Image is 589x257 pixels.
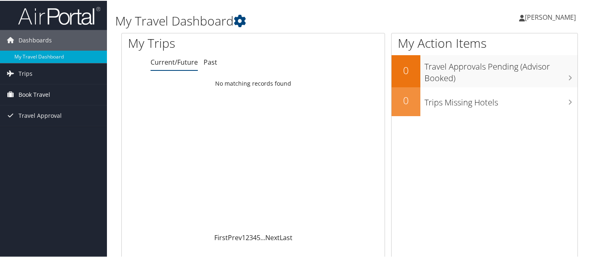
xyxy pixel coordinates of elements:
[260,232,265,241] span: …
[19,63,32,83] span: Trips
[392,93,420,107] h2: 0
[525,12,576,21] span: [PERSON_NAME]
[392,63,420,77] h2: 0
[18,5,100,25] img: airportal-logo.png
[228,232,242,241] a: Prev
[204,57,217,66] a: Past
[257,232,260,241] a: 5
[265,232,280,241] a: Next
[392,34,577,51] h1: My Action Items
[19,105,62,125] span: Travel Approval
[151,57,198,66] a: Current/Future
[392,86,577,115] a: 0Trips Missing Hotels
[19,29,52,50] span: Dashboards
[128,34,269,51] h1: My Trips
[115,12,428,29] h1: My Travel Dashboard
[249,232,253,241] a: 3
[246,232,249,241] a: 2
[392,54,577,86] a: 0Travel Approvals Pending (Advisor Booked)
[424,92,577,107] h3: Trips Missing Hotels
[214,232,228,241] a: First
[253,232,257,241] a: 4
[280,232,292,241] a: Last
[424,56,577,83] h3: Travel Approvals Pending (Advisor Booked)
[242,232,246,241] a: 1
[19,84,50,104] span: Book Travel
[122,75,385,90] td: No matching records found
[519,4,584,29] a: [PERSON_NAME]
